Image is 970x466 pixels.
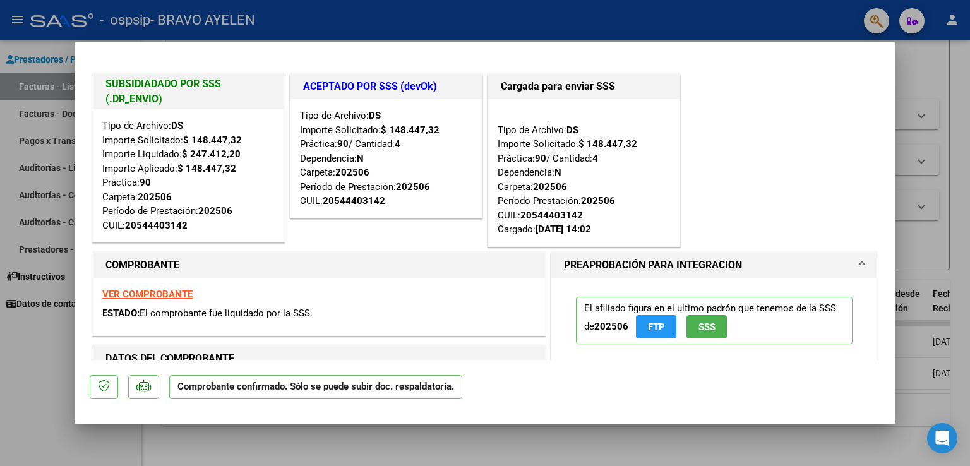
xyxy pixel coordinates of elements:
div: 20544403142 [323,194,385,208]
div: Tipo de Archivo: Importe Solicitado: Práctica: / Cantidad: Dependencia: Carpeta: Período Prestaci... [498,109,670,237]
strong: DS [566,124,578,136]
strong: 202506 [138,191,172,203]
strong: 202506 [335,167,369,178]
strong: DS [369,110,381,121]
strong: 202506 [594,321,628,332]
div: 20544403142 [125,218,188,233]
strong: 202506 [533,181,567,193]
h1: PREAPROBACIÓN PARA INTEGRACION [564,258,742,273]
a: VER COMPROBANTE [102,289,193,300]
strong: [DATE] 14:02 [536,224,591,235]
h1: ACEPTADO POR SSS (devOk) [303,79,469,94]
strong: 202506 [396,181,430,193]
div: Open Intercom Messenger [927,423,957,453]
strong: $ 148.447,32 [381,124,440,136]
p: Comprobante confirmado. Sólo se puede subir doc. respaldatoria. [169,375,462,400]
span: El comprobante fue liquidado por la SSS. [140,308,313,319]
strong: 202506 [581,195,615,206]
strong: N [554,167,561,178]
button: FTP [636,315,676,338]
strong: N [357,153,364,164]
strong: 4 [395,138,400,150]
strong: 90 [337,138,349,150]
strong: DATOS DEL COMPROBANTE [105,352,234,364]
strong: $ 247.412,20 [182,148,241,160]
p: El afiliado figura en el ultimo padrón que tenemos de la SSS de [576,297,853,344]
div: Tipo de Archivo: Importe Solicitado: Importe Liquidado: Importe Aplicado: Práctica: Carpeta: Perí... [102,119,275,232]
strong: $ 148.447,32 [578,138,637,150]
h1: SUBSIDIADADO POR SSS (.DR_ENVIO) [105,76,272,107]
strong: 202506 [198,205,232,217]
span: SSS [698,321,716,333]
strong: COMPROBANTE [105,259,179,271]
div: 20544403142 [520,208,583,223]
span: FTP [648,321,665,333]
strong: DS [171,120,183,131]
strong: $ 148.447,32 [177,163,236,174]
div: Tipo de Archivo: Importe Solicitado: Práctica: / Cantidad: Dependencia: Carpeta: Período de Prest... [300,109,472,208]
strong: 4 [592,153,598,164]
strong: 90 [140,177,151,188]
strong: $ 148.447,32 [183,134,242,146]
mat-expansion-panel-header: PREAPROBACIÓN PARA INTEGRACION [551,253,877,278]
span: ESTADO: [102,308,140,319]
button: SSS [686,315,727,338]
strong: 90 [535,153,546,164]
h1: Cargada para enviar SSS [501,79,667,94]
